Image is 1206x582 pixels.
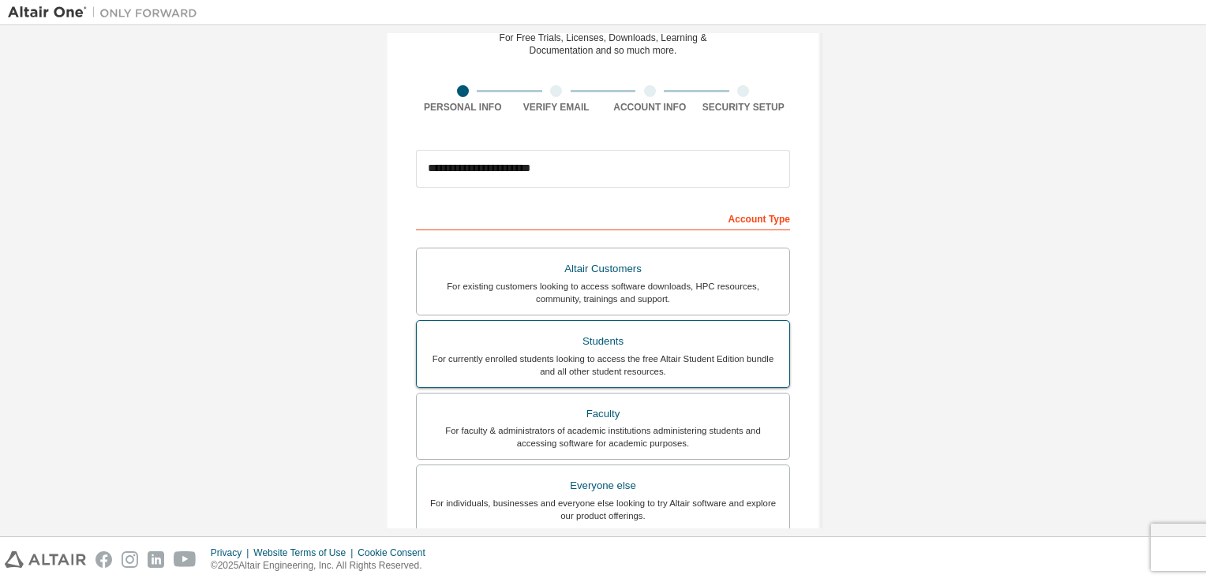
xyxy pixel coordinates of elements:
[211,547,253,559] div: Privacy
[8,5,205,21] img: Altair One
[426,353,780,378] div: For currently enrolled students looking to access the free Altair Student Edition bundle and all ...
[500,32,707,57] div: For Free Trials, Licenses, Downloads, Learning & Documentation and so much more.
[416,101,510,114] div: Personal Info
[122,551,138,568] img: instagram.svg
[5,551,86,568] img: altair_logo.svg
[426,403,780,425] div: Faculty
[211,559,435,573] p: © 2025 Altair Engineering, Inc. All Rights Reserved.
[603,101,697,114] div: Account Info
[174,551,197,568] img: youtube.svg
[148,551,164,568] img: linkedin.svg
[510,101,604,114] div: Verify Email
[697,101,791,114] div: Security Setup
[358,547,434,559] div: Cookie Consent
[426,330,780,353] div: Students
[426,424,780,450] div: For faculty & administrators of academic institutions administering students and accessing softwa...
[416,205,790,230] div: Account Type
[426,475,780,497] div: Everyone else
[253,547,358,559] div: Website Terms of Use
[426,258,780,280] div: Altair Customers
[96,551,112,568] img: facebook.svg
[426,280,780,305] div: For existing customers looking to access software downloads, HPC resources, community, trainings ...
[426,497,780,522] div: For individuals, businesses and everyone else looking to try Altair software and explore our prod...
